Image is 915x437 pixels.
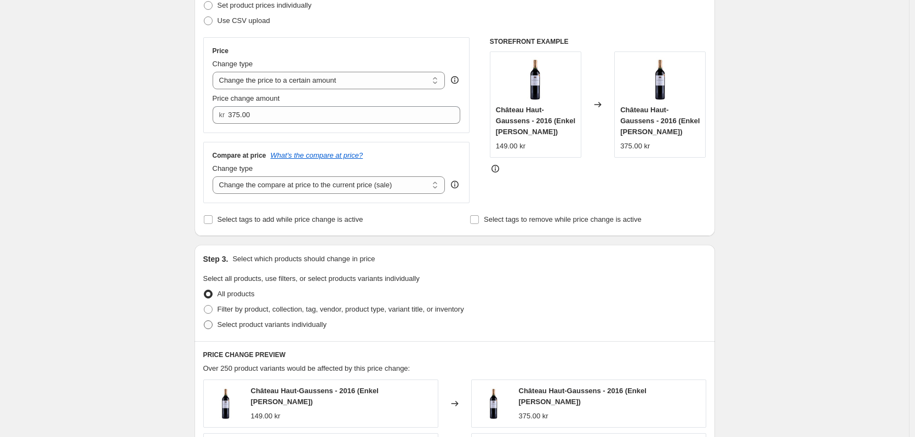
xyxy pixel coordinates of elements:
span: Change type [213,60,253,68]
img: ChateauHaut-Gaussens-2016_vh0488_80x.jpg [477,387,510,420]
div: 149.00 kr [251,411,281,422]
h2: Step 3. [203,254,228,264]
span: Château Haut-Gaussens - 2016 (Enkel [PERSON_NAME]) [519,387,647,406]
div: 149.00 kr [496,141,525,152]
h3: Compare at price [213,151,266,160]
div: 375.00 kr [519,411,548,422]
h6: STOREFRONT EXAMPLE [490,37,706,46]
span: All products [218,290,255,298]
span: Select all products, use filters, or select products variants individually [203,274,420,283]
input: 80.00 [228,106,444,124]
span: Château Haut-Gaussens - 2016 (Enkel [PERSON_NAME]) [496,106,575,136]
span: Use CSV upload [218,16,270,25]
img: ChateauHaut-Gaussens-2016_vh0488_80x.jpg [209,387,242,420]
span: Filter by product, collection, tag, vendor, product type, variant title, or inventory [218,305,464,313]
div: help [449,74,460,85]
span: kr [219,111,225,119]
div: 375.00 kr [620,141,650,152]
h6: PRICE CHANGE PREVIEW [203,350,706,359]
span: Over 250 product variants would be affected by this price change: [203,364,410,372]
span: Château Haut-Gaussens - 2016 (Enkel [PERSON_NAME]) [251,387,379,406]
h3: Price [213,47,228,55]
span: Select tags to add while price change is active [218,215,363,223]
span: Select tags to remove while price change is active [484,215,642,223]
span: Price change amount [213,94,280,102]
span: Select product variants individually [218,320,327,329]
img: ChateauHaut-Gaussens-2016_vh0488_80x.jpg [638,58,682,101]
span: Château Haut-Gaussens - 2016 (Enkel [PERSON_NAME]) [620,106,700,136]
img: ChateauHaut-Gaussens-2016_vh0488_80x.jpg [513,58,557,101]
span: Change type [213,164,253,173]
div: help [449,179,460,190]
button: What's the compare at price? [271,151,363,159]
p: Select which products should change in price [232,254,375,264]
span: Set product prices individually [218,1,312,9]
